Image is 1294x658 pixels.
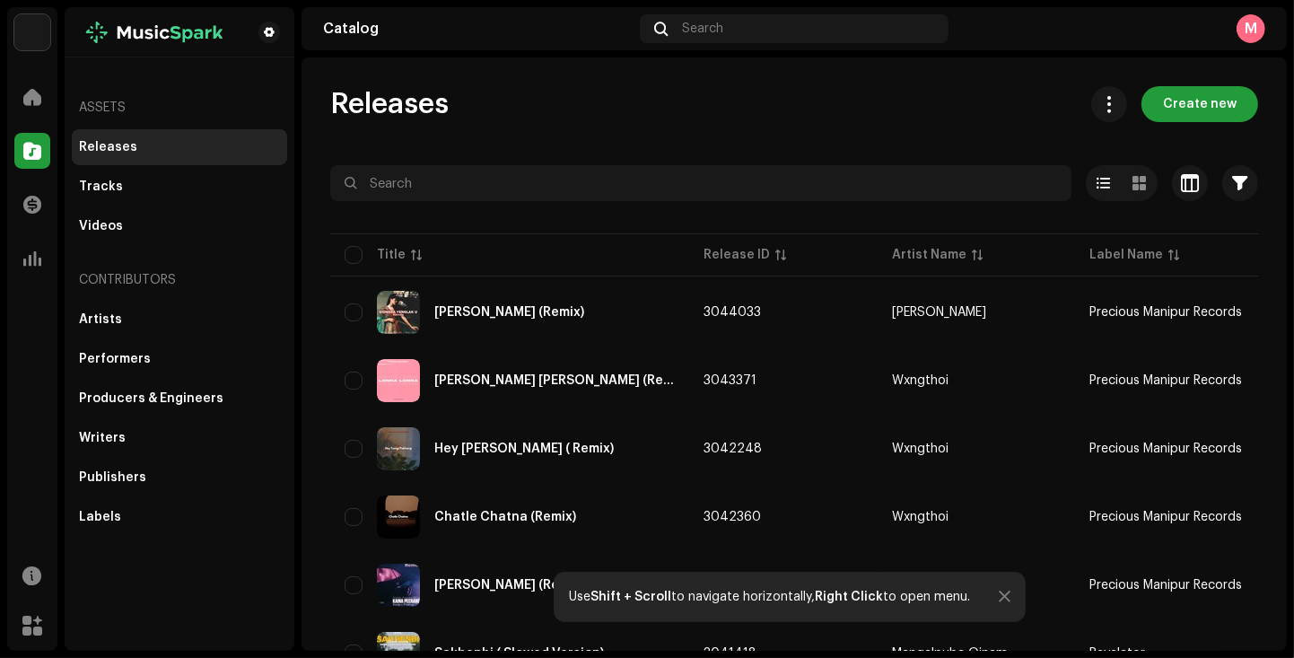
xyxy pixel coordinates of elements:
div: Videos [79,219,123,233]
div: Producers & Engineers [79,391,223,406]
div: Wxngthoi [892,374,949,387]
div: Lonna Lonna (Remix) [434,374,675,387]
span: Precious Manipur Records [1089,443,1242,455]
div: Wxngthoi [892,511,949,523]
img: b012e8be-3435-4c6f-a0fa-ef5940768437 [79,22,230,43]
div: Catalog [323,22,633,36]
img: dda0a7ff-f940-42f9-af78-042a8556ccca [377,564,420,607]
span: Precious Manipur Records [1089,306,1242,319]
div: Writers [79,431,126,445]
span: 3042248 [704,443,762,455]
button: Create new [1141,86,1258,122]
re-a-nav-header: Contributors [72,259,287,302]
div: Use to navigate horizontally, to open menu. [569,590,970,604]
div: M [1237,14,1265,43]
re-m-nav-item: Performers [72,341,287,377]
span: Search [682,22,723,36]
span: Wxngthoi [892,511,1061,523]
re-a-nav-header: Assets [72,86,287,129]
div: Title [377,246,406,264]
span: Wxngthoi [892,443,1061,455]
span: Precious Manipur Records [1089,374,1242,387]
div: Releases [79,140,137,154]
img: 59db3da9-b3c6-42ac-bddc-77f26ef505ec [377,427,420,470]
span: Precious Manipur Records [1089,511,1242,523]
re-m-nav-item: Releases [72,129,287,165]
span: Wxngthoi [892,374,1061,387]
re-m-nav-item: Publishers [72,460,287,496]
input: Search [330,165,1071,201]
span: 3044033 [704,306,761,319]
div: Labels [79,510,121,524]
div: Publishers [79,470,146,485]
div: Artists [79,312,122,327]
div: [PERSON_NAME] [892,306,986,319]
img: 550a2d6e-446c-48e8-b73c-f83ace9d96a1 [377,359,420,402]
span: Create new [1163,86,1237,122]
strong: Right Click [815,591,883,603]
div: Kaina Peerang (Remix) [434,579,584,592]
strong: Shift + Scroll [590,591,671,603]
div: Tracks [79,180,123,194]
img: 8d5c43fa-abe1-4a90-91a7-cb150b2a2d79 [377,496,420,539]
span: 3043371 [704,374,756,387]
div: Performers [79,352,151,366]
re-m-nav-item: Producers & Engineers [72,381,287,417]
div: Eigonda Yenglaku (Remix) [434,306,584,319]
span: Releases [330,86,449,122]
div: Artist Name [892,246,966,264]
div: Chatle Chatna (Remix) [434,511,576,523]
div: Wxngthoi [892,443,949,455]
img: 6b7ecd60-f88c-4e40-a73d-073916e22b13 [377,291,420,334]
re-m-nav-item: Artists [72,302,287,338]
span: Goldson Ningthoujam [892,306,1061,319]
div: Hey Tamgi Pakhang ( Remix) [434,443,614,455]
span: Precious Manipur Records [1089,579,1242,592]
re-m-nav-item: Videos [72,208,287,244]
re-m-nav-item: Tracks [72,169,287,205]
span: 3042360 [704,511,761,523]
re-m-nav-item: Writers [72,420,287,456]
img: bc4c4277-71b2-49c5-abdf-ca4e9d31f9c1 [14,14,50,50]
re-m-nav-item: Labels [72,499,287,535]
div: Release ID [704,246,770,264]
div: Label Name [1089,246,1163,264]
